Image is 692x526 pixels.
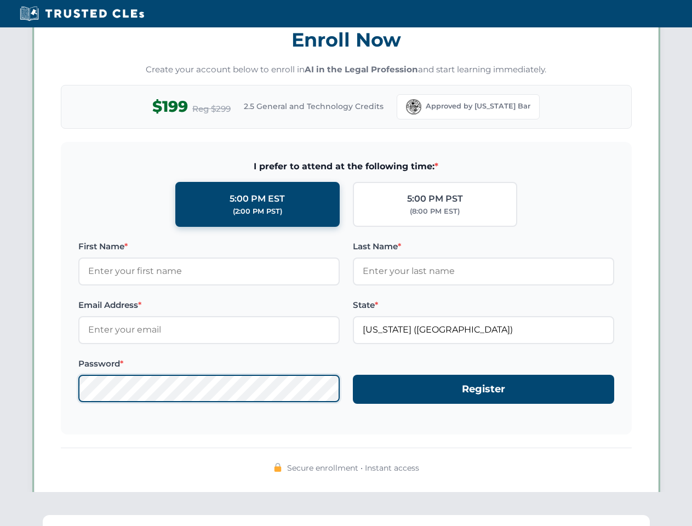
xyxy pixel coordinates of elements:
[305,64,418,75] strong: AI in the Legal Profession
[407,192,463,206] div: 5:00 PM PST
[78,316,340,344] input: Enter your email
[152,94,188,119] span: $199
[287,462,419,474] span: Secure enrollment • Instant access
[61,22,632,57] h3: Enroll Now
[353,375,614,404] button: Register
[78,357,340,370] label: Password
[426,101,530,112] span: Approved by [US_STATE] Bar
[78,299,340,312] label: Email Address
[78,240,340,253] label: First Name
[78,258,340,285] input: Enter your first name
[233,206,282,217] div: (2:00 PM PST)
[273,463,282,472] img: 🔒
[353,240,614,253] label: Last Name
[61,64,632,76] p: Create your account below to enroll in and start learning immediately.
[78,159,614,174] span: I prefer to attend at the following time:
[353,299,614,312] label: State
[406,99,421,115] img: Florida Bar
[410,206,460,217] div: (8:00 PM EST)
[353,258,614,285] input: Enter your last name
[16,5,147,22] img: Trusted CLEs
[230,192,285,206] div: 5:00 PM EST
[353,316,614,344] input: Florida (FL)
[244,100,384,112] span: 2.5 General and Technology Credits
[192,102,231,116] span: Reg $299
